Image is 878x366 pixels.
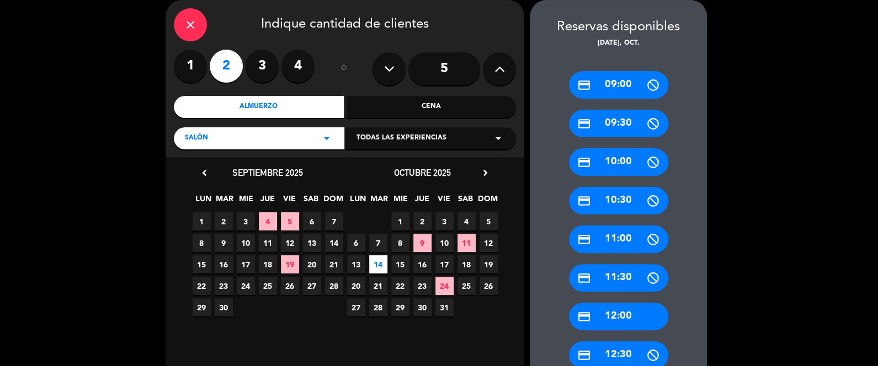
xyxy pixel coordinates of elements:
i: chevron_left [199,167,210,179]
span: 2 [215,212,233,230]
span: 19 [480,255,498,273]
span: SAB [302,192,320,211]
span: 23 [215,277,233,295]
span: Todas las experiencias [356,133,446,144]
span: LUN [349,192,367,211]
span: 10 [435,234,454,252]
div: 12:00 [569,303,668,330]
span: 11 [457,234,476,252]
i: arrow_drop_down [320,132,333,145]
div: ó [326,50,361,88]
span: 2 [413,212,432,230]
span: 29 [391,298,409,316]
span: 26 [281,277,299,295]
span: 8 [193,234,211,252]
span: 7 [369,234,387,252]
i: credit_card [577,348,591,362]
span: DOM [478,192,496,211]
div: 09:00 [569,71,668,99]
i: credit_card [577,194,591,208]
span: 20 [303,255,321,273]
span: VIE [280,192,299,211]
span: 14 [369,255,387,273]
span: 17 [237,255,255,273]
label: 4 [281,50,315,83]
span: 19 [281,255,299,273]
span: Salón [185,133,208,144]
span: MAR [370,192,389,211]
span: 30 [215,298,233,316]
span: 6 [347,234,365,252]
span: 24 [435,277,454,295]
span: 24 [237,277,255,295]
span: 28 [325,277,343,295]
span: 4 [259,212,277,230]
span: 12 [281,234,299,252]
div: 10:00 [569,148,668,176]
div: 09:30 [569,110,668,137]
span: 13 [347,255,365,273]
div: Cena [347,96,517,118]
span: 21 [369,277,387,295]
span: 5 [281,212,299,230]
i: credit_card [577,310,591,324]
span: 5 [480,212,498,230]
div: [DATE], oct. [530,38,707,49]
label: 2 [210,50,243,83]
i: arrow_drop_down [492,132,505,145]
span: 23 [413,277,432,295]
div: 10:30 [569,187,668,214]
span: JUE [413,192,432,211]
span: 9 [413,234,432,252]
span: 7 [325,212,343,230]
span: MAR [216,192,234,211]
label: 3 [246,50,279,83]
i: credit_card [577,271,591,285]
span: 3 [435,212,454,230]
span: 1 [391,212,409,230]
span: 25 [259,277,277,295]
span: LUN [194,192,212,211]
span: 27 [347,298,365,316]
i: credit_card [577,155,591,169]
span: 26 [480,277,498,295]
span: 15 [391,255,409,273]
span: octubre 2025 [394,167,451,178]
span: 1 [193,212,211,230]
span: 22 [193,277,211,295]
span: 15 [193,255,211,273]
span: 25 [457,277,476,295]
div: Reservas disponibles [530,17,707,38]
div: 11:30 [569,264,668,292]
i: chevron_right [480,167,491,179]
i: credit_card [577,78,591,92]
span: 6 [303,212,321,230]
div: 11:00 [569,225,668,253]
span: 4 [457,212,476,230]
span: 21 [325,255,343,273]
label: 1 [174,50,207,83]
span: VIE [435,192,453,211]
span: 17 [435,255,454,273]
span: JUE [259,192,277,211]
span: 11 [259,234,277,252]
span: 16 [215,255,233,273]
div: Indique cantidad de clientes [174,8,516,41]
span: 31 [435,298,454,316]
span: 20 [347,277,365,295]
span: DOM [323,192,342,211]
span: SAB [456,192,475,211]
div: Almuerzo [174,96,344,118]
span: 3 [237,212,255,230]
span: MIE [392,192,410,211]
span: 9 [215,234,233,252]
span: 27 [303,277,321,295]
span: 22 [391,277,409,295]
span: 8 [391,234,409,252]
span: 18 [259,255,277,273]
span: 18 [457,255,476,273]
span: 13 [303,234,321,252]
i: credit_card [577,117,591,131]
span: 16 [413,255,432,273]
i: credit_card [577,233,591,246]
